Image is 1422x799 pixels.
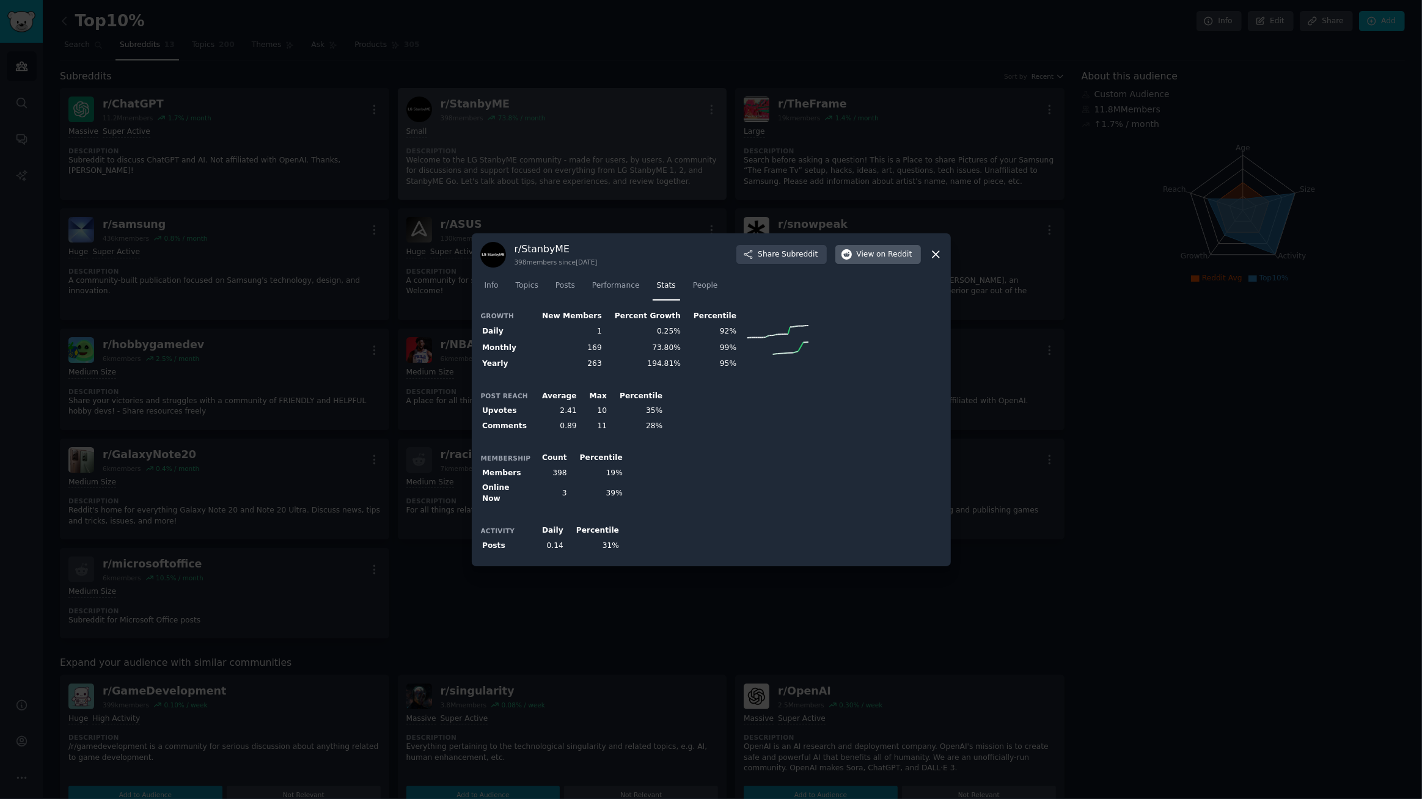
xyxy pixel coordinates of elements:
td: 0.14 [532,538,566,553]
td: 95% [683,357,738,372]
td: 73.80% [604,340,683,357]
span: Info [485,280,499,291]
th: New Members [532,308,604,324]
span: Share [758,249,818,260]
td: 169 [532,340,604,357]
h3: Growth [481,312,531,320]
a: Stats [653,276,680,301]
h3: Post Reach [481,392,531,400]
th: Average [532,389,579,404]
th: Online Now [480,481,532,506]
img: StanbyME [480,242,506,268]
td: 39% [569,481,625,506]
a: Topics [511,276,543,301]
td: 10 [579,404,609,419]
th: Percent Growth [604,308,683,324]
h3: Activity [481,527,531,535]
a: Info [480,276,503,301]
a: People [689,276,722,301]
td: 194.81% [604,357,683,372]
td: 3 [532,481,570,506]
th: Percentile [683,308,738,324]
span: People [693,280,718,291]
span: Posts [555,280,575,291]
th: Monthly [480,340,532,357]
td: 28% [609,418,665,434]
th: Upvotes [480,404,532,419]
th: Daily [532,524,566,539]
a: Posts [551,276,579,301]
th: Max [579,389,609,404]
a: Performance [588,276,644,301]
span: Subreddit [782,249,818,260]
span: Performance [592,280,640,291]
th: Percentile [609,389,665,404]
th: Members [480,465,532,481]
th: Comments [480,418,532,434]
th: Posts [480,538,532,553]
th: Percentile [565,524,621,539]
td: 99% [683,340,738,357]
td: 0.25% [604,324,683,340]
h3: Membership [481,454,531,462]
td: 0.89 [532,418,579,434]
th: Percentile [569,451,625,466]
button: ShareSubreddit [736,245,826,265]
th: Daily [480,324,532,340]
td: 263 [532,357,604,372]
td: 31% [565,538,621,553]
td: 11 [579,418,609,434]
td: 19% [569,465,625,481]
th: Count [532,451,570,466]
th: Yearly [480,357,532,372]
td: 92% [683,324,738,340]
span: Stats [657,280,676,291]
td: 398 [532,465,570,481]
td: 2.41 [532,404,579,419]
td: 35% [609,404,665,419]
span: Topics [516,280,538,291]
td: 1 [532,324,604,340]
h3: r/ StanbyME [515,243,598,255]
span: on Reddit [876,249,912,260]
button: Viewon Reddit [835,245,921,265]
div: 398 members since [DATE] [515,258,598,266]
span: View [857,249,912,260]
